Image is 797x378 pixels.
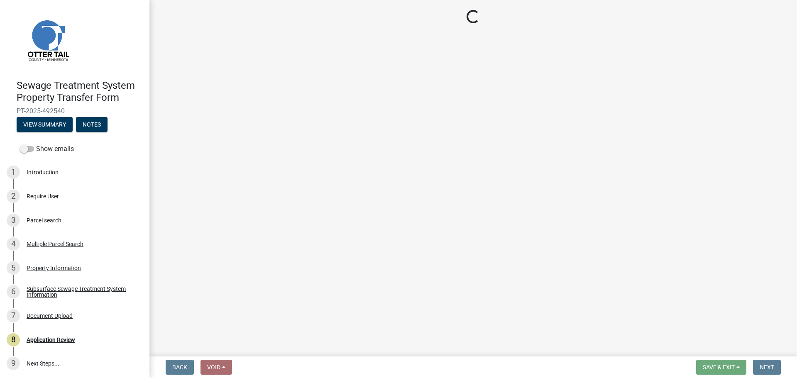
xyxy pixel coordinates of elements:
[760,364,774,371] span: Next
[27,313,73,319] div: Document Upload
[27,265,81,271] div: Property Information
[7,333,20,346] div: 8
[207,364,220,371] span: Void
[7,309,20,322] div: 7
[7,357,20,370] div: 9
[7,285,20,298] div: 6
[166,360,194,375] button: Back
[27,217,61,223] div: Parcel search
[200,360,232,375] button: Void
[753,360,781,375] button: Next
[17,80,143,104] h4: Sewage Treatment System Property Transfer Form
[17,122,73,128] wm-modal-confirm: Summary
[17,107,133,115] span: PT-2025-492540
[27,337,75,343] div: Application Review
[7,166,20,179] div: 1
[76,122,108,128] wm-modal-confirm: Notes
[76,117,108,132] button: Notes
[20,144,74,154] label: Show emails
[7,214,20,227] div: 3
[27,286,136,298] div: Subsurface Sewage Treatment System Information
[17,9,79,71] img: Otter Tail County, Minnesota
[7,237,20,251] div: 4
[7,190,20,203] div: 2
[696,360,746,375] button: Save & Exit
[27,241,83,247] div: Multiple Parcel Search
[17,117,73,132] button: View Summary
[172,364,187,371] span: Back
[703,364,735,371] span: Save & Exit
[27,193,59,199] div: Require User
[27,169,59,175] div: Introduction
[7,261,20,275] div: 5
